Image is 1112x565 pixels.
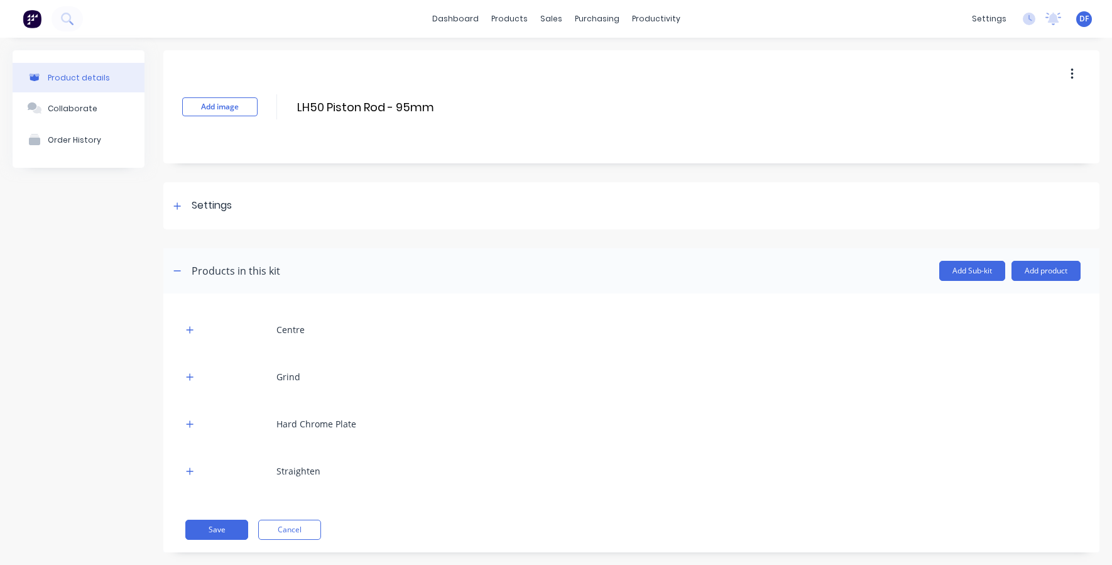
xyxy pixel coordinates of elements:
[182,97,258,116] button: Add image
[1079,13,1089,25] span: DF
[276,370,300,383] div: Grind
[192,198,232,214] div: Settings
[13,63,144,92] button: Product details
[569,9,626,28] div: purchasing
[485,9,534,28] div: products
[626,9,687,28] div: productivity
[13,92,144,124] button: Collaborate
[966,9,1013,28] div: settings
[296,98,518,116] input: Enter kit name
[192,263,280,278] div: Products in this kit
[939,261,1005,281] button: Add Sub-kit
[48,73,110,82] div: Product details
[185,520,248,540] button: Save
[276,323,305,336] div: Centre
[276,417,356,431] div: Hard Chrome Plate
[23,9,41,28] img: Factory
[426,9,485,28] a: dashboard
[48,135,101,145] div: Order History
[276,464,320,478] div: Straighten
[1011,261,1081,281] button: Add product
[13,124,144,155] button: Order History
[48,104,97,113] div: Collaborate
[534,9,569,28] div: sales
[258,520,321,540] button: Cancel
